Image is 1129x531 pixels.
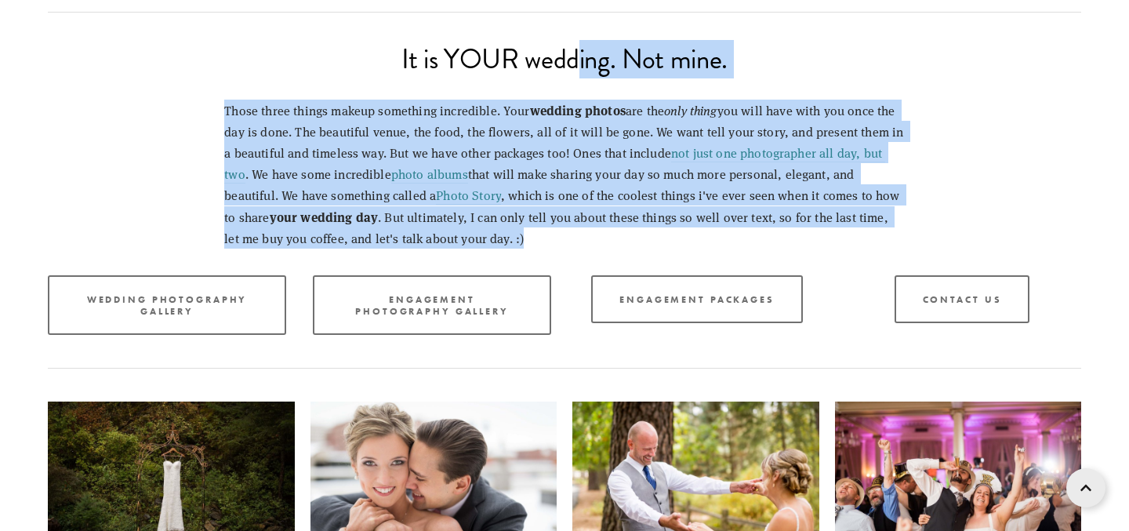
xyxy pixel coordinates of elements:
[591,275,803,323] a: Engagement Packages
[313,275,551,335] a: Engagement Photography Gallery
[270,208,379,226] strong: your wedding day
[48,45,1081,73] h2: It is YOUR wedding. Not mine.
[895,275,1030,323] a: Contact Us
[664,102,717,118] em: only thing
[436,187,501,205] a: Photo Story
[224,100,904,249] p: Those three things makeup something incredible. Your are the you will have with you once the day ...
[48,275,286,335] a: Wedding Photography Gallery
[530,101,626,119] strong: wedding photos
[391,165,468,184] a: photo albums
